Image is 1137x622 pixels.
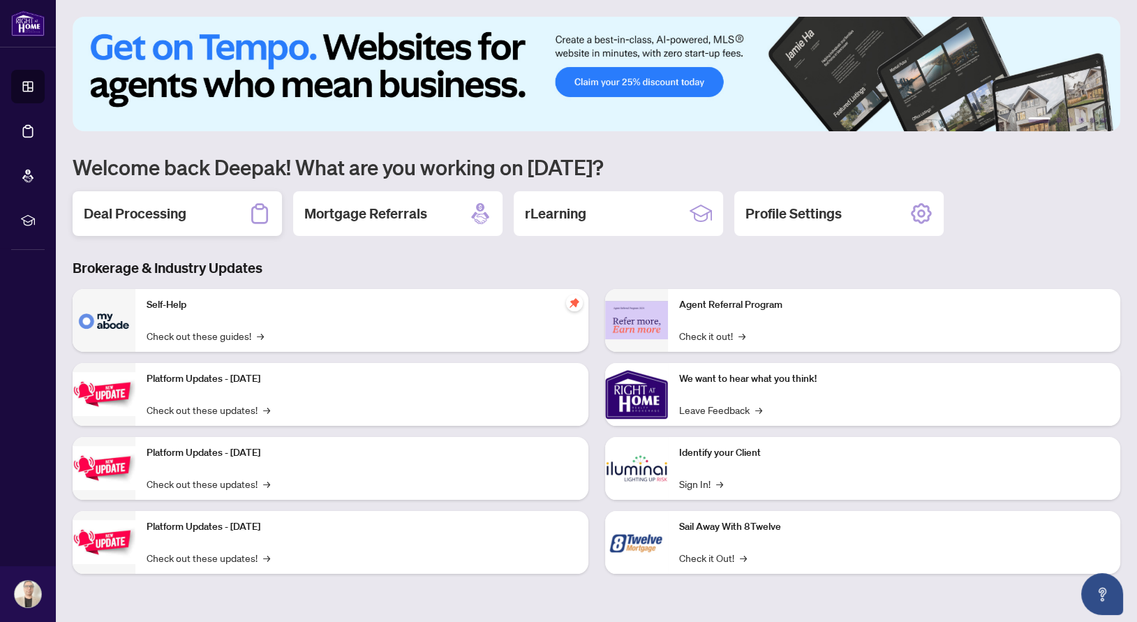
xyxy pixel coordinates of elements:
img: Platform Updates - July 8, 2025 [73,446,135,490]
span: → [740,550,747,565]
h2: Deal Processing [84,204,186,223]
p: We want to hear what you think! [679,371,1110,387]
img: Platform Updates - June 23, 2025 [73,520,135,564]
img: Agent Referral Program [605,301,668,339]
a: Sign In!→ [679,476,723,491]
h2: Profile Settings [745,204,842,223]
button: 2 [1056,117,1062,123]
button: 6 [1101,117,1106,123]
p: Platform Updates - [DATE] [147,371,577,387]
button: 3 [1067,117,1073,123]
img: Platform Updates - July 21, 2025 [73,372,135,416]
span: → [738,328,745,343]
button: 4 [1078,117,1084,123]
button: 1 [1028,117,1050,123]
a: Check it Out!→ [679,550,747,565]
button: Open asap [1081,573,1123,615]
span: pushpin [566,295,583,311]
span: → [716,476,723,491]
h1: Welcome back Deepak! What are you working on [DATE]? [73,154,1120,180]
span: → [755,402,762,417]
h3: Brokerage & Industry Updates [73,258,1120,278]
img: Slide 0 [73,17,1120,131]
p: Agent Referral Program [679,297,1110,313]
a: Check out these guides!→ [147,328,264,343]
p: Platform Updates - [DATE] [147,519,577,535]
a: Leave Feedback→ [679,402,762,417]
p: Self-Help [147,297,577,313]
h2: rLearning [525,204,586,223]
p: Sail Away With 8Twelve [679,519,1110,535]
span: → [257,328,264,343]
p: Platform Updates - [DATE] [147,445,577,461]
p: Identify your Client [679,445,1110,461]
a: Check it out!→ [679,328,745,343]
img: Self-Help [73,289,135,352]
span: → [263,476,270,491]
a: Check out these updates!→ [147,402,270,417]
span: → [263,550,270,565]
img: logo [11,10,45,36]
span: → [263,402,270,417]
img: Profile Icon [15,581,41,607]
a: Check out these updates!→ [147,550,270,565]
a: Check out these updates!→ [147,476,270,491]
h2: Mortgage Referrals [304,204,427,223]
img: Sail Away With 8Twelve [605,511,668,574]
button: 5 [1090,117,1095,123]
img: We want to hear what you think! [605,363,668,426]
img: Identify your Client [605,437,668,500]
